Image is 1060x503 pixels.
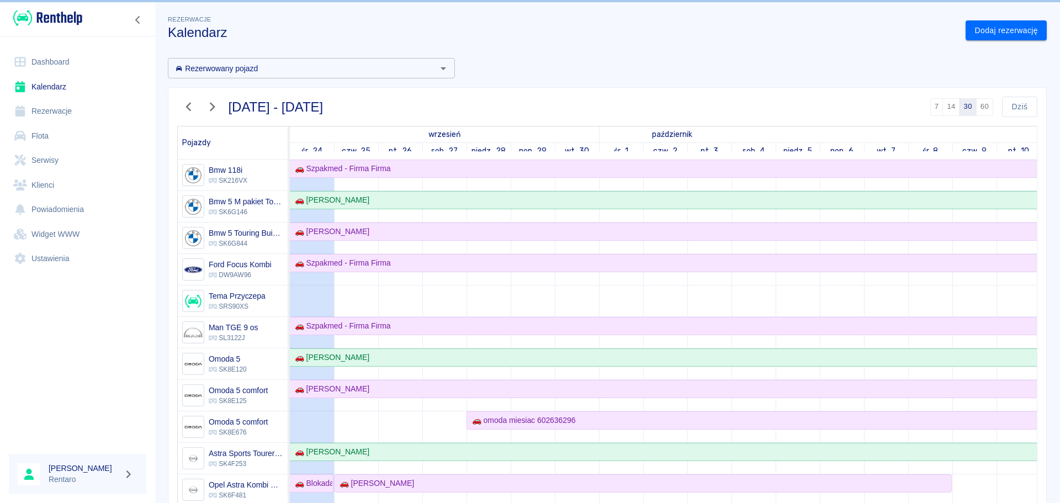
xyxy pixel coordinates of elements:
[209,270,272,280] p: DW9AW96
[209,479,283,490] h6: Opel Astra Kombi Kobalt
[469,143,508,159] a: 28 września 2025
[9,75,146,99] a: Kalendarz
[209,259,272,270] h6: Ford Focus Kombi
[942,98,960,116] button: 14 dni
[290,478,332,489] div: 🚗 Blokada Możliwość przedłużenia
[516,143,550,159] a: 29 września 2025
[209,165,247,176] h6: Bmw 118i
[428,143,461,159] a: 27 września 2025
[930,98,944,116] button: 7 dni
[650,143,680,159] a: 2 października 2025
[290,446,369,458] div: 🚗 [PERSON_NAME]
[209,396,268,406] p: SK8E125
[209,301,266,311] p: SRS90XS
[209,196,283,207] h6: Bmw 5 M pakiet Touring
[209,427,268,437] p: SK8E676
[290,163,391,174] div: 🚗 Szpakmed - Firma Firma
[209,239,283,248] p: SK6G844
[209,416,268,427] h6: Omoda 5 comfort
[49,474,119,485] p: Rentaro
[1005,143,1032,159] a: 10 października 2025
[9,124,146,149] a: Flota
[209,385,268,396] h6: Omoda 5 comfort
[209,227,283,239] h6: Bmw 5 Touring Buissnes
[290,383,369,395] div: 🚗 [PERSON_NAME]
[209,290,266,301] h6: Tema Przyczepa
[209,448,283,459] h6: Astra Sports Tourer Vulcan
[184,355,202,373] img: Image
[184,261,202,279] img: Image
[299,143,325,159] a: 24 września 2025
[184,418,202,436] img: Image
[1002,97,1037,117] button: Dziś
[209,490,283,500] p: SK6F481
[168,16,211,23] span: Rezerwacje
[130,13,146,27] button: Zwiń nawigację
[611,143,631,159] a: 1 października 2025
[960,98,977,116] button: 30 dni
[976,98,993,116] button: 60 dni
[290,194,369,206] div: 🚗 [PERSON_NAME]
[562,143,592,159] a: 30 września 2025
[209,207,283,217] p: SK6G146
[386,143,415,159] a: 26 września 2025
[209,459,283,469] p: SK4F253
[9,246,146,271] a: Ustawienia
[9,50,146,75] a: Dashboard
[184,386,202,405] img: Image
[209,322,258,333] h6: Man TGE 9 os
[184,324,202,342] img: Image
[698,143,722,159] a: 3 października 2025
[436,61,451,76] button: Otwórz
[9,222,146,247] a: Widget WWW
[184,229,202,247] img: Image
[182,138,211,147] span: Pojazdy
[184,449,202,468] img: Image
[13,9,82,27] img: Renthelp logo
[426,126,463,142] a: 24 września 2025
[290,226,369,237] div: 🚗 [PERSON_NAME]
[9,99,146,124] a: Rezerwacje
[9,148,146,173] a: Serwisy
[781,143,815,159] a: 5 października 2025
[828,143,856,159] a: 6 października 2025
[184,166,202,184] img: Image
[740,143,768,159] a: 4 października 2025
[339,143,374,159] a: 25 września 2025
[290,320,391,332] div: 🚗 Szpakmed - Firma Firma
[209,353,247,364] h6: Omoda 5
[9,197,146,222] a: Powiadomienia
[335,478,414,489] div: 🚗 [PERSON_NAME]
[290,352,369,363] div: 🚗 [PERSON_NAME]
[209,333,258,343] p: SL3122J
[960,143,989,159] a: 9 października 2025
[9,173,146,198] a: Klienci
[209,176,247,186] p: SK216VX
[171,61,433,75] input: Wyszukaj i wybierz pojazdy...
[874,143,899,159] a: 7 października 2025
[184,481,202,499] img: Image
[209,364,247,374] p: SK8E120
[168,25,957,40] h3: Kalendarz
[184,198,202,216] img: Image
[229,99,324,115] h3: [DATE] - [DATE]
[184,292,202,310] img: Image
[49,463,119,474] h6: [PERSON_NAME]
[290,257,391,269] div: 🚗 Szpakmed - Firma Firma
[966,20,1047,41] a: Dodaj rezerwację
[468,415,576,426] div: 🚗 omoda miesiac 602636296
[9,9,82,27] a: Renthelp logo
[649,126,695,142] a: 1 października 2025
[920,143,941,159] a: 8 października 2025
